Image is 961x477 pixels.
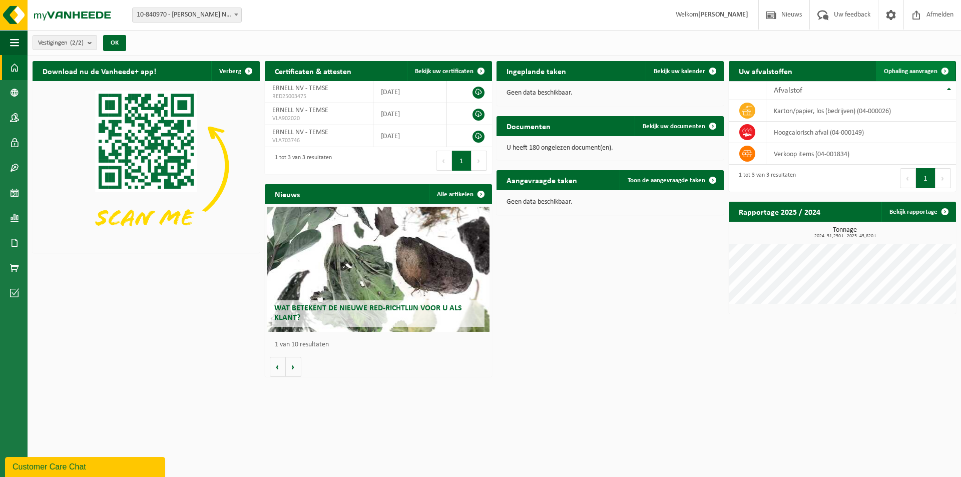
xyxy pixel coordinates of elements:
a: Ophaling aanvragen [876,61,955,81]
div: 1 tot 3 van 3 resultaten [270,150,332,172]
button: Vestigingen(2/2) [33,35,97,50]
span: 10-840970 - ERNELL NV - TEMSE [133,8,241,22]
h2: Download nu de Vanheede+ app! [33,61,166,81]
button: OK [103,35,126,51]
h3: Tonnage [734,227,956,239]
h2: Documenten [497,116,561,136]
a: Bekijk uw certificaten [407,61,491,81]
span: 10-840970 - ERNELL NV - TEMSE [132,8,242,23]
a: Alle artikelen [429,184,491,204]
img: Download de VHEPlus App [33,81,260,251]
button: 1 [916,168,935,188]
td: hoogcalorisch afval (04-000149) [766,122,956,143]
span: VLA902020 [272,115,365,123]
p: U heeft 180 ongelezen document(en). [507,145,714,152]
button: Next [471,151,487,171]
a: Bekijk rapportage [881,202,955,222]
span: ERNELL NV - TEMSE [272,85,328,92]
span: Toon de aangevraagde taken [628,177,705,184]
button: Previous [436,151,452,171]
a: Bekijk uw kalender [646,61,723,81]
button: Previous [900,168,916,188]
strong: [PERSON_NAME] [698,11,748,19]
button: Vorige [270,357,286,377]
span: VLA703746 [272,137,365,145]
a: Wat betekent de nieuwe RED-richtlijn voor u als klant? [267,207,490,332]
button: Volgende [286,357,301,377]
span: Vestigingen [38,36,84,51]
span: Bekijk uw kalender [654,68,705,75]
span: Afvalstof [774,87,802,95]
h2: Certificaten & attesten [265,61,361,81]
span: ERNELL NV - TEMSE [272,129,328,136]
button: Verberg [211,61,259,81]
span: 2024: 31,230 t - 2025: 43,820 t [734,234,956,239]
h2: Uw afvalstoffen [729,61,802,81]
td: [DATE] [373,103,447,125]
span: Wat betekent de nieuwe RED-richtlijn voor u als klant? [274,304,462,322]
a: Bekijk uw documenten [635,116,723,136]
span: Verberg [219,68,241,75]
td: [DATE] [373,81,447,103]
p: Geen data beschikbaar. [507,90,714,97]
td: verkoop items (04-001834) [766,143,956,165]
h2: Aangevraagde taken [497,170,587,190]
count: (2/2) [70,40,84,46]
span: Bekijk uw documenten [643,123,705,130]
span: Bekijk uw certificaten [415,68,473,75]
p: 1 van 10 resultaten [275,341,487,348]
a: Toon de aangevraagde taken [620,170,723,190]
button: Next [935,168,951,188]
td: [DATE] [373,125,447,147]
button: 1 [452,151,471,171]
span: RED25003475 [272,93,365,101]
span: ERNELL NV - TEMSE [272,107,328,114]
span: Ophaling aanvragen [884,68,937,75]
iframe: chat widget [5,455,167,477]
p: Geen data beschikbaar. [507,199,714,206]
h2: Rapportage 2025 / 2024 [729,202,830,221]
div: 1 tot 3 van 3 resultaten [734,167,796,189]
h2: Ingeplande taken [497,61,576,81]
h2: Nieuws [265,184,310,204]
td: karton/papier, los (bedrijven) (04-000026) [766,100,956,122]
